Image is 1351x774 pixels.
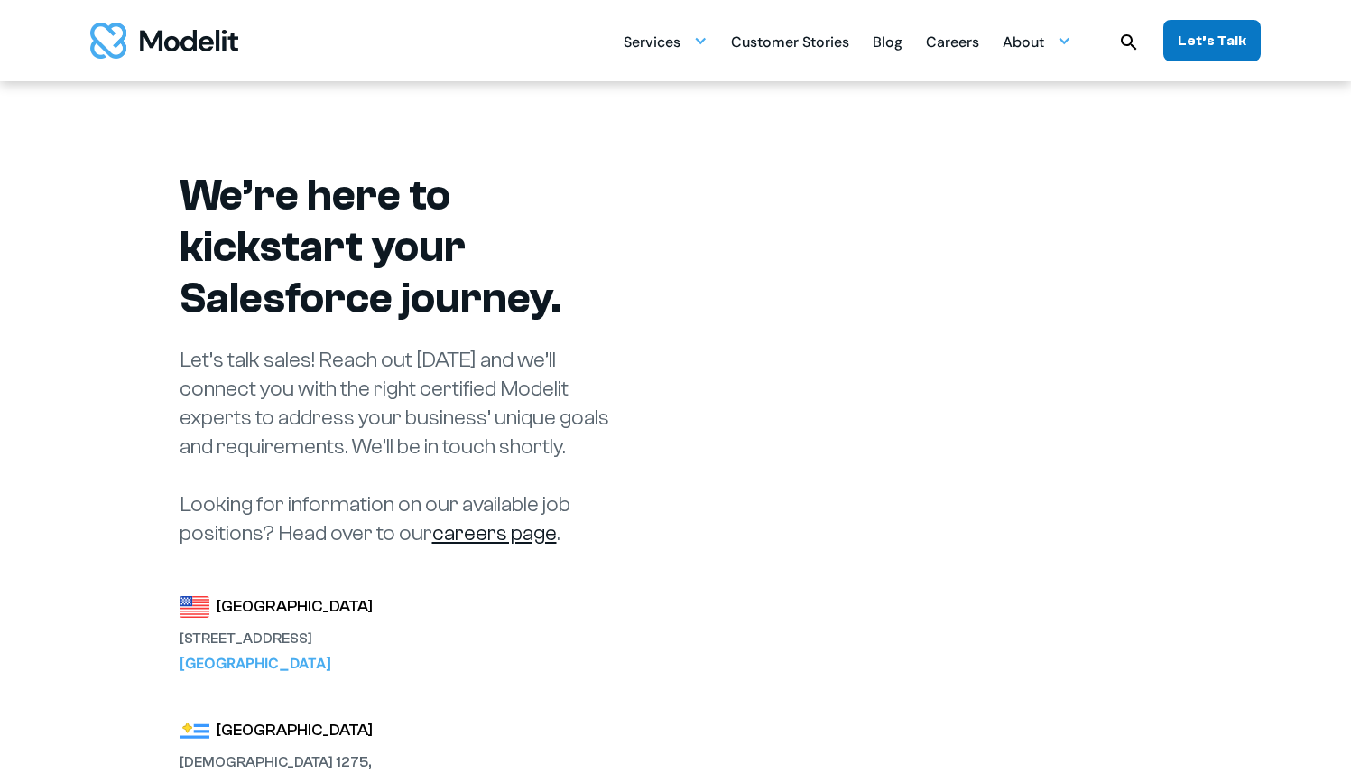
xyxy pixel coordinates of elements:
[90,23,238,59] img: modelit logo
[180,628,378,649] div: [STREET_ADDRESS]
[624,23,708,59] div: Services
[873,26,902,61] div: Blog
[180,170,631,324] h1: We’re here to kickstart your Salesforce journey.
[1003,23,1071,59] div: About
[926,26,979,61] div: Careers
[90,23,238,59] a: home
[180,346,631,548] p: Let’s talk sales! Reach out [DATE] and we’ll connect you with the right certified Modelit experts...
[432,521,557,546] a: careers page
[926,23,979,59] a: Careers
[731,26,849,61] div: Customer Stories
[217,594,373,620] div: [GEOGRAPHIC_DATA]
[731,23,849,59] a: Customer Stories
[1163,20,1261,61] a: Let’s Talk
[1178,31,1246,51] div: Let’s Talk
[217,718,373,743] div: [GEOGRAPHIC_DATA]
[873,23,902,59] a: Blog
[1003,26,1044,61] div: About
[180,653,378,675] div: [GEOGRAPHIC_DATA]
[624,26,680,61] div: Services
